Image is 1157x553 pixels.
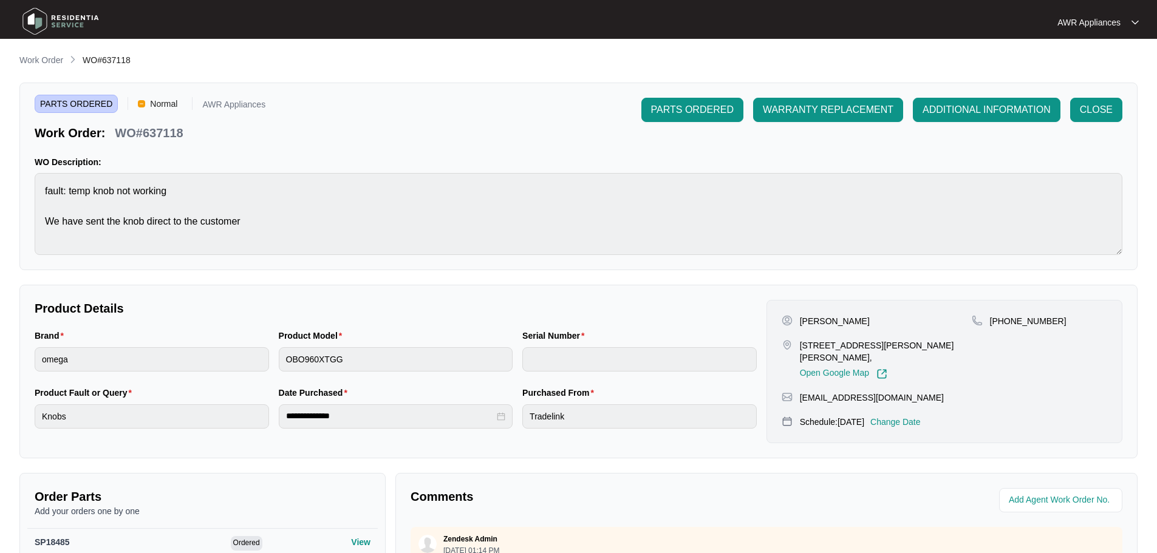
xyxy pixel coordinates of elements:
label: Purchased From [522,387,599,399]
img: map-pin [782,339,793,350]
p: Add your orders one by one [35,505,370,517]
p: WO Description: [35,156,1122,168]
p: [PHONE_NUMBER] [990,315,1067,327]
textarea: fault: temp knob not working We have sent the knob direct to the customer [35,173,1122,255]
img: chevron-right [68,55,78,64]
button: WARRANTY REPLACEMENT [753,98,903,122]
span: ADDITIONAL INFORMATION [923,103,1051,117]
img: residentia service logo [18,3,103,39]
input: Serial Number [522,347,757,371]
span: SP18485 [35,537,70,547]
button: CLOSE [1070,98,1122,122]
p: Order Parts [35,488,370,505]
p: AWR Appliances [202,100,265,113]
p: Comments [411,488,758,505]
p: WO#637118 [115,124,183,141]
p: [STREET_ADDRESS][PERSON_NAME][PERSON_NAME], [800,339,972,364]
img: user.svg [418,535,437,553]
input: Purchased From [522,404,757,429]
img: user-pin [782,315,793,326]
span: PARTS ORDERED [651,103,734,117]
img: Link-External [876,368,887,379]
input: Date Purchased [286,410,495,422]
img: dropdown arrow [1131,19,1139,25]
a: Work Order [17,54,66,67]
button: ADDITIONAL INFORMATION [913,98,1060,122]
label: Product Model [279,330,347,342]
p: AWR Appliances [1057,16,1121,29]
a: Open Google Map [800,368,887,379]
p: Work Order: [35,124,105,141]
span: WARRANTY REPLACEMENT [763,103,893,117]
img: map-pin [782,392,793,402]
input: Brand [35,347,269,371]
button: PARTS ORDERED [641,98,743,122]
img: Vercel Logo [138,100,145,107]
label: Serial Number [522,330,589,342]
label: Product Fault or Query [35,387,137,399]
p: Product Details [35,300,757,317]
span: Normal [145,95,182,113]
input: Add Agent Work Order No. [1009,493,1115,507]
label: Date Purchased [279,387,352,399]
p: Schedule: [DATE] [800,416,864,428]
p: Zendesk Admin [443,534,497,544]
span: Ordered [231,536,262,551]
p: [EMAIL_ADDRESS][DOMAIN_NAME] [800,392,944,404]
input: Product Fault or Query [35,404,269,429]
span: PARTS ORDERED [35,95,118,113]
span: WO#637118 [83,55,131,65]
input: Product Model [279,347,513,371]
p: Change Date [870,416,921,428]
img: map-pin [782,416,793,427]
p: [PERSON_NAME] [800,315,870,327]
p: Work Order [19,54,63,66]
img: map-pin [972,315,983,326]
span: CLOSE [1080,103,1113,117]
label: Brand [35,330,69,342]
p: View [351,536,370,548]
